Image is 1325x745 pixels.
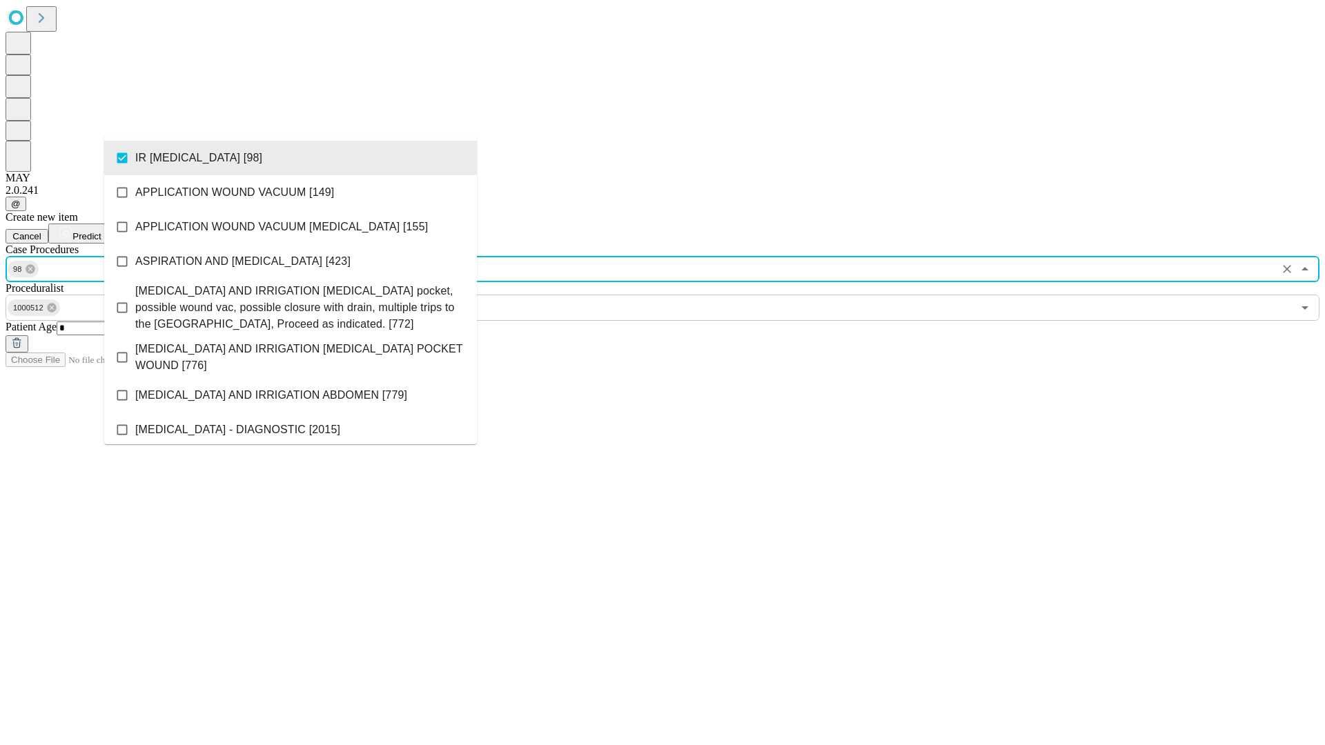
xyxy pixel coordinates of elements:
[135,421,340,438] span: [MEDICAL_DATA] - DIAGNOSTIC [2015]
[8,299,60,316] div: 1000512
[1295,259,1315,279] button: Close
[11,199,21,209] span: @
[1277,259,1297,279] button: Clear
[8,300,49,316] span: 1000512
[135,341,466,374] span: [MEDICAL_DATA] AND IRRIGATION [MEDICAL_DATA] POCKET WOUND [776]
[135,184,334,201] span: APPLICATION WOUND VACUUM [149]
[6,282,63,294] span: Proceduralist
[6,211,78,223] span: Create new item
[135,150,262,166] span: IR [MEDICAL_DATA] [98]
[6,244,79,255] span: Scheduled Procedure
[6,184,1319,197] div: 2.0.241
[135,283,466,332] span: [MEDICAL_DATA] AND IRRIGATION [MEDICAL_DATA] pocket, possible wound vac, possible closure with dr...
[135,253,351,270] span: ASPIRATION AND [MEDICAL_DATA] [423]
[6,172,1319,184] div: MAY
[8,261,39,277] div: 98
[135,387,407,404] span: [MEDICAL_DATA] AND IRRIGATION ABDOMEN [779]
[48,223,112,244] button: Predict
[12,231,41,241] span: Cancel
[1295,298,1315,317] button: Open
[8,261,28,277] span: 98
[6,197,26,211] button: @
[135,219,428,235] span: APPLICATION WOUND VACUUM [MEDICAL_DATA] [155]
[72,231,101,241] span: Predict
[6,321,57,332] span: Patient Age
[6,229,48,244] button: Cancel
